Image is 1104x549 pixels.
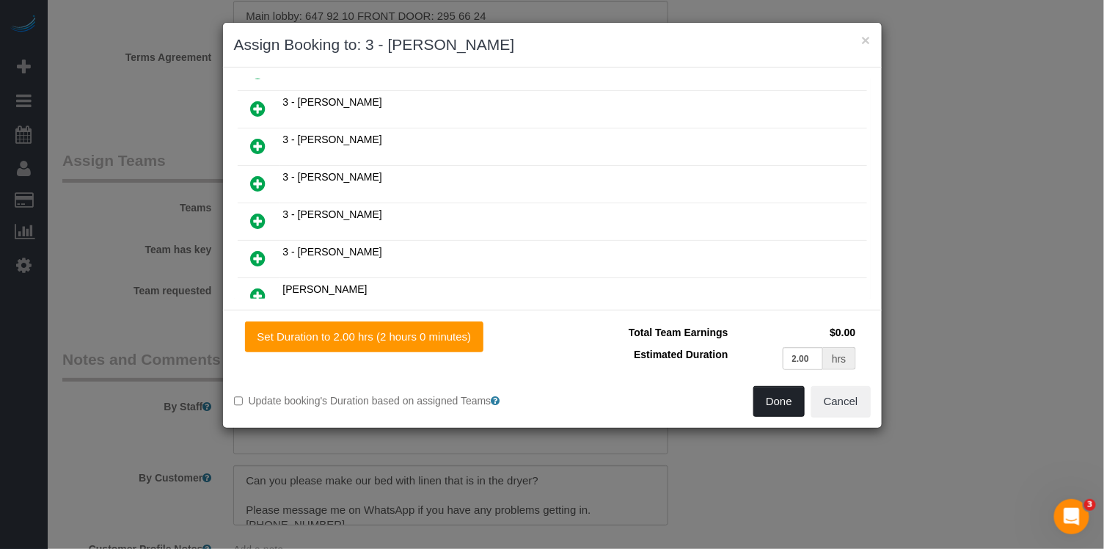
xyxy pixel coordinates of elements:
[245,321,484,352] button: Set Duration to 2.00 hrs (2 hours 0 minutes)
[823,347,855,370] div: hrs
[283,283,368,295] span: [PERSON_NAME]
[283,171,382,183] span: 3 - [PERSON_NAME]
[1084,499,1096,511] span: 3
[861,32,870,48] button: ×
[234,396,244,406] input: Update booking's Duration based on assigned Teams
[283,208,382,220] span: 3 - [PERSON_NAME]
[732,321,860,343] td: $0.00
[753,386,805,417] button: Done
[811,386,871,417] button: Cancel
[283,96,382,108] span: 3 - [PERSON_NAME]
[634,349,728,360] span: Estimated Duration
[234,34,871,56] h3: Assign Booking to: 3 - [PERSON_NAME]
[283,246,382,258] span: 3 - [PERSON_NAME]
[234,393,541,408] label: Update booking's Duration based on assigned Teams
[1054,499,1089,534] iframe: Intercom live chat
[283,134,382,145] span: 3 - [PERSON_NAME]
[563,321,732,343] td: Total Team Earnings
